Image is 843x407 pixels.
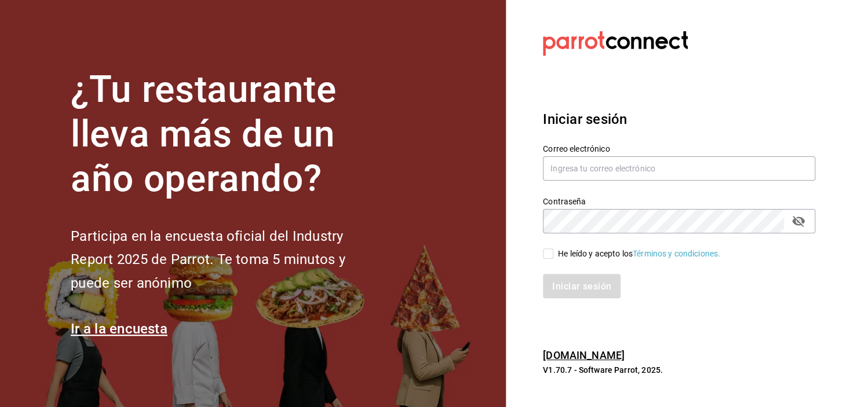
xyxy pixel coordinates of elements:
[71,321,167,337] a: Ir a la encuesta
[543,111,627,127] font: Iniciar sesión
[789,211,808,231] button: campo de contraseña
[558,249,633,258] font: He leído y acepto los
[543,197,586,206] font: Contraseña
[543,365,663,375] font: V1.70.7 - Software Parrot, 2025.
[71,68,336,200] font: ¿Tu restaurante lleva más de un año operando?
[633,249,720,258] a: Términos y condiciones.
[543,156,815,181] input: Ingresa tu correo electrónico
[543,349,625,361] a: [DOMAIN_NAME]
[71,228,345,292] font: Participa en la encuesta oficial del Industry Report 2025 de Parrot. Te toma 5 minutos y puede se...
[543,144,610,153] font: Correo electrónico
